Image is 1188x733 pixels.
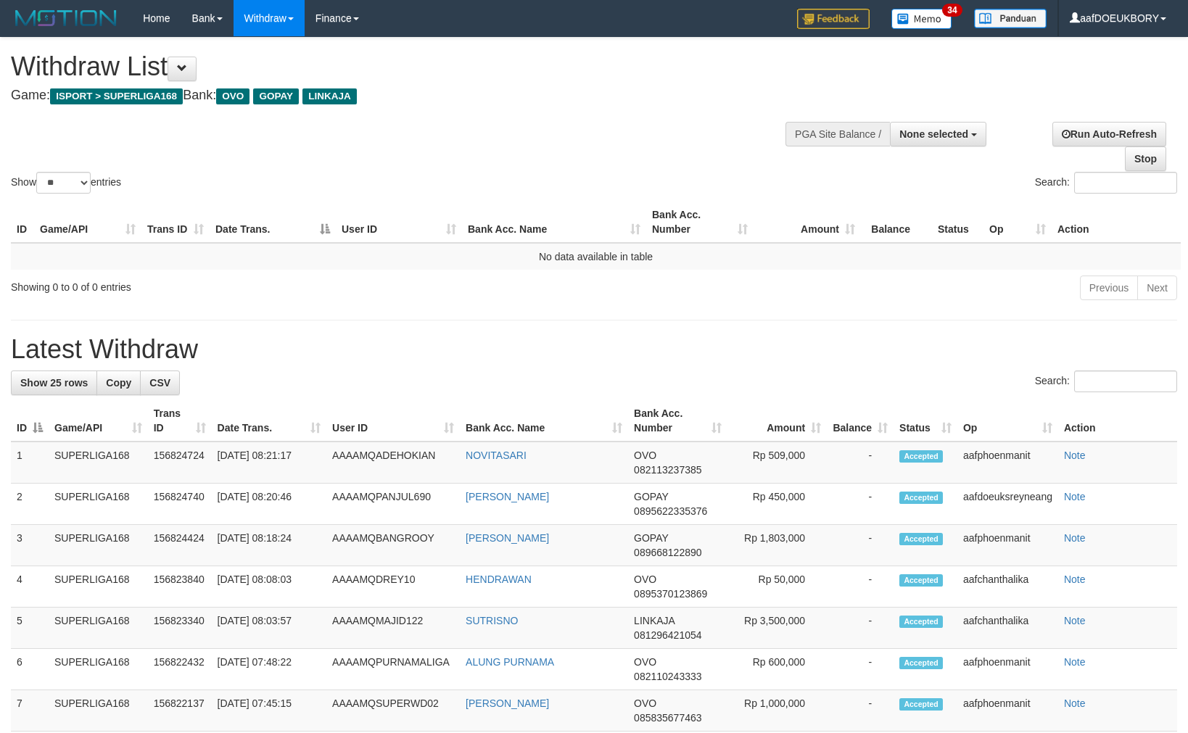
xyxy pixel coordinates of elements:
[827,525,894,566] td: -
[212,400,326,442] th: Date Trans.: activate to sort column ascending
[1052,122,1166,146] a: Run Auto-Refresh
[727,525,827,566] td: Rp 1,803,000
[957,400,1058,442] th: Op: activate to sort column ascending
[466,450,527,461] a: NOVITASARI
[1064,615,1086,626] a: Note
[634,573,656,585] span: OVO
[11,525,49,566] td: 3
[49,690,148,732] td: SUPERLIGA168
[20,377,88,389] span: Show 25 rows
[957,484,1058,525] td: aafdoeuksreyneang
[49,400,148,442] th: Game/API: activate to sort column ascending
[899,574,943,587] span: Accepted
[634,712,701,724] span: Copy 085835677463 to clipboard
[957,566,1058,608] td: aafchanthalika
[785,122,890,146] div: PGA Site Balance /
[326,525,460,566] td: AAAAMQBANGROOY
[212,690,326,732] td: [DATE] 07:45:15
[727,608,827,649] td: Rp 3,500,000
[49,525,148,566] td: SUPERLIGA168
[11,274,484,294] div: Showing 0 to 0 of 0 entries
[1137,276,1177,300] a: Next
[148,608,212,649] td: 156823340
[11,335,1177,364] h1: Latest Withdraw
[148,525,212,566] td: 156824424
[11,52,777,81] h1: Withdraw List
[932,202,983,243] th: Status
[1064,573,1086,585] a: Note
[326,484,460,525] td: AAAAMQPANJUL690
[49,649,148,690] td: SUPERLIGA168
[634,532,668,544] span: GOPAY
[11,400,49,442] th: ID: activate to sort column descending
[974,9,1047,28] img: panduan.png
[326,649,460,690] td: AAAAMQPURNAMALIGA
[1052,202,1181,243] th: Action
[727,400,827,442] th: Amount: activate to sort column ascending
[957,442,1058,484] td: aafphoenmanit
[11,690,49,732] td: 7
[1125,146,1166,171] a: Stop
[216,88,249,104] span: OVO
[302,88,357,104] span: LINKAJA
[210,202,336,243] th: Date Trans.: activate to sort column descending
[336,202,462,243] th: User ID: activate to sort column ascending
[827,484,894,525] td: -
[1064,450,1086,461] a: Note
[326,442,460,484] td: AAAAMQADEHOKIAN
[827,400,894,442] th: Balance: activate to sort column ascending
[11,202,34,243] th: ID
[11,566,49,608] td: 4
[634,505,707,517] span: Copy 0895622335376 to clipboard
[634,588,707,600] span: Copy 0895370123869 to clipboard
[11,243,1181,270] td: No data available in table
[148,690,212,732] td: 156822137
[466,532,549,544] a: [PERSON_NAME]
[727,690,827,732] td: Rp 1,000,000
[1058,400,1177,442] th: Action
[899,450,943,463] span: Accepted
[1064,491,1086,502] a: Note
[11,370,97,395] a: Show 25 rows
[212,484,326,525] td: [DATE] 08:20:46
[326,608,460,649] td: AAAAMQMAJID122
[899,698,943,711] span: Accepted
[466,615,518,626] a: SUTRISNO
[634,450,656,461] span: OVO
[727,649,827,690] td: Rp 600,000
[466,573,532,585] a: HENDRAWAN
[1064,532,1086,544] a: Note
[96,370,141,395] a: Copy
[727,566,827,608] td: Rp 50,000
[11,442,49,484] td: 1
[11,172,121,194] label: Show entries
[148,484,212,525] td: 156824740
[253,88,299,104] span: GOPAY
[34,202,141,243] th: Game/API: activate to sort column ascending
[1074,370,1177,392] input: Search:
[827,608,894,649] td: -
[1080,276,1138,300] a: Previous
[861,202,932,243] th: Balance
[11,649,49,690] td: 6
[634,697,656,709] span: OVO
[49,566,148,608] td: SUPERLIGA168
[899,657,943,669] span: Accepted
[148,566,212,608] td: 156823840
[11,7,121,29] img: MOTION_logo.png
[827,442,894,484] td: -
[36,172,91,194] select: Showentries
[899,533,943,545] span: Accepted
[212,649,326,690] td: [DATE] 07:48:22
[466,697,549,709] a: [PERSON_NAME]
[634,629,701,641] span: Copy 081296421054 to clipboard
[11,484,49,525] td: 2
[942,4,962,17] span: 34
[149,377,170,389] span: CSV
[212,525,326,566] td: [DATE] 08:18:24
[797,9,870,29] img: Feedback.jpg
[49,608,148,649] td: SUPERLIGA168
[634,615,675,626] span: LINKAJA
[957,608,1058,649] td: aafchanthalika
[462,202,646,243] th: Bank Acc. Name: activate to sort column ascending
